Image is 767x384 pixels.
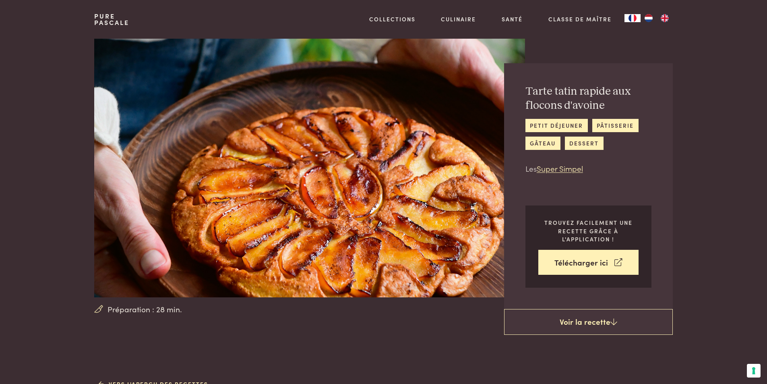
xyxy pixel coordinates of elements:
img: Tarte tatin rapide aux flocons d'avoine [94,39,525,297]
button: Vos préférences en matière de consentement pour les technologies de suivi [747,364,761,378]
aside: Language selected: Français [624,14,673,22]
a: FR [624,14,641,22]
a: gâteau [525,137,560,150]
a: Collections [369,15,416,23]
a: Classe de maître [548,15,612,23]
a: dessert [565,137,604,150]
p: Trouvez facilement une recette grâce à l'application ! [538,218,639,243]
ul: Language list [641,14,673,22]
p: Les [525,163,651,174]
a: Culinaire [441,15,476,23]
span: Préparation : 28 min. [108,303,182,315]
a: pâtisserie [592,119,639,132]
a: Voir la recette [504,309,673,335]
a: petit déjeuner [525,119,588,132]
a: Santé [502,15,523,23]
h2: Tarte tatin rapide aux flocons d'avoine [525,85,651,112]
a: Télécharger ici [538,250,639,275]
a: Super Simpel [537,163,583,174]
a: NL [641,14,657,22]
a: EN [657,14,673,22]
div: Language [624,14,641,22]
a: PurePascale [94,13,129,26]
